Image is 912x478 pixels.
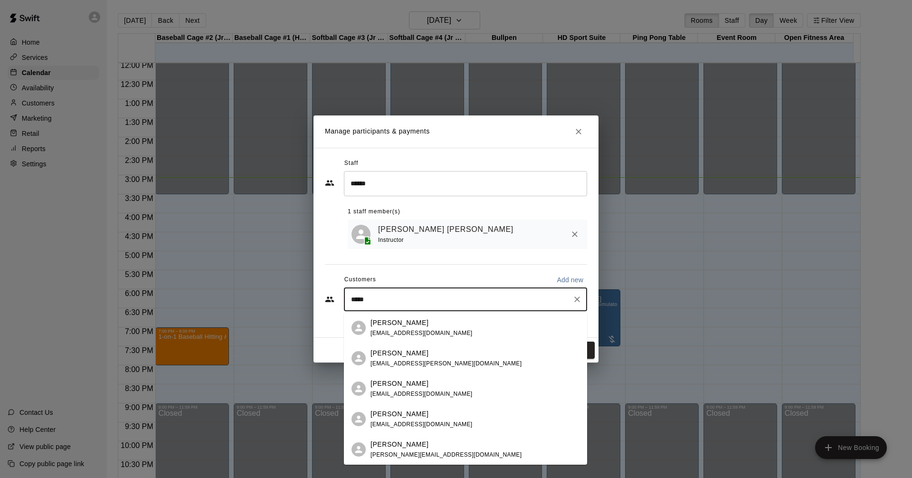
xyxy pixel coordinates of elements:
p: [PERSON_NAME] [370,318,428,328]
span: [EMAIL_ADDRESS][DOMAIN_NAME] [370,421,473,428]
a: [PERSON_NAME] [PERSON_NAME] [378,223,513,236]
button: Close [570,123,587,140]
span: [EMAIL_ADDRESS][PERSON_NAME][DOMAIN_NAME] [370,360,522,367]
span: [PERSON_NAME][EMAIL_ADDRESS][DOMAIN_NAME] [370,451,522,458]
svg: Staff [325,178,334,188]
svg: Customers [325,295,334,304]
button: Clear [570,293,584,306]
span: [EMAIL_ADDRESS][DOMAIN_NAME] [370,391,473,397]
p: Manage participants & payments [325,126,430,136]
button: Remove [566,226,583,243]
p: [PERSON_NAME] [370,440,428,449]
p: [PERSON_NAME] [370,379,428,389]
span: Staff [344,156,358,171]
div: Search staff [344,171,587,196]
span: Instructor [378,237,404,243]
div: Scott Hammond [351,321,366,335]
span: Customers [344,272,376,287]
div: Scott Kinsman [351,382,366,396]
p: Add new [557,275,583,285]
span: [EMAIL_ADDRESS][DOMAIN_NAME] [370,330,473,336]
div: Start typing to search customers... [344,287,587,311]
div: Cooper Doucette [351,225,370,244]
button: Add new [553,272,587,287]
p: [PERSON_NAME] [370,348,428,358]
p: [PERSON_NAME] [370,409,428,419]
div: scott macrae [351,351,366,365]
span: 1 staff member(s) [348,204,400,220]
div: ANDREW SCOTT [351,412,366,426]
div: Scott Thomas [351,442,366,457]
